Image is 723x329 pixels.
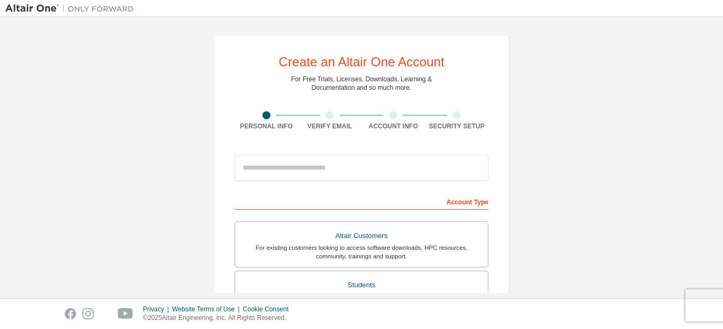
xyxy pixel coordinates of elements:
[291,75,432,92] div: For Free Trials, Licenses, Downloads, Learning & Documentation and so much more.
[425,122,489,131] div: Security Setup
[361,122,425,131] div: Account Info
[242,228,481,243] div: Altair Customers
[298,122,362,131] div: Verify Email
[242,243,481,261] div: For existing customers looking to access software downloads, HPC resources, community, trainings ...
[242,278,481,293] div: Students
[235,122,298,131] div: Personal Info
[118,308,133,319] img: youtube.svg
[278,56,445,68] div: Create an Altair One Account
[143,305,172,313] div: Privacy
[242,293,481,310] div: For currently enrolled students looking to access the free Altair Student Edition bundle and all ...
[235,193,488,210] div: Account Type
[143,313,295,323] p: © 2025 Altair Engineering, Inc. All Rights Reserved.
[243,305,295,313] div: Cookie Consent
[65,308,76,319] img: facebook.svg
[172,305,243,313] div: Website Terms of Use
[5,3,139,14] img: Altair One
[82,308,94,319] img: instagram.svg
